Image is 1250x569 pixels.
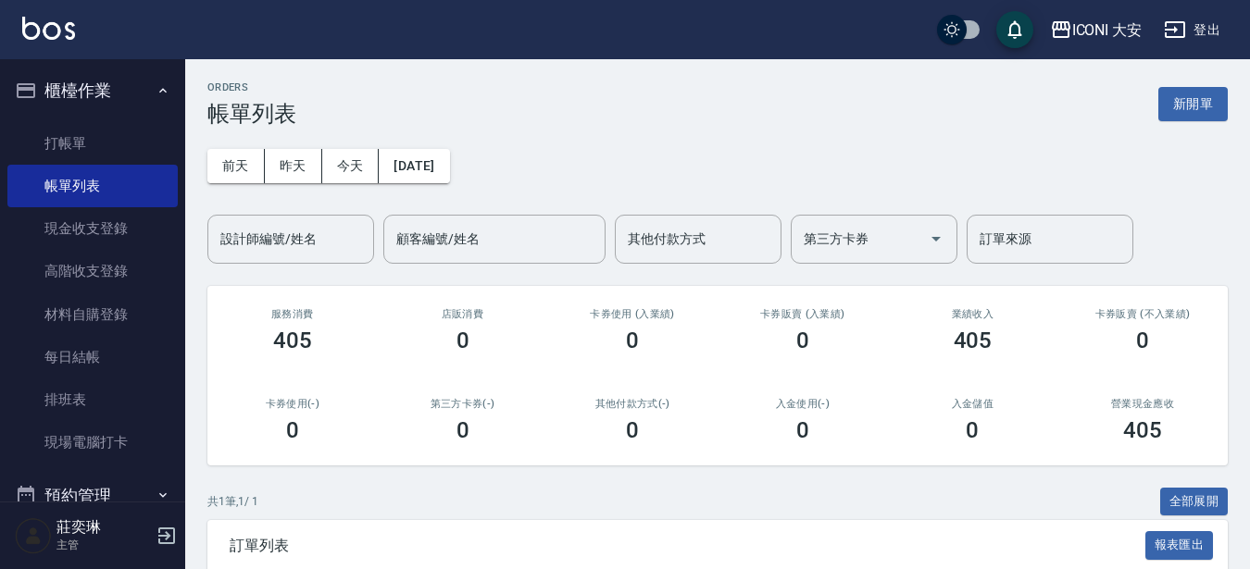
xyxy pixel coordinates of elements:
a: 現金收支登錄 [7,207,178,250]
h3: 0 [966,417,979,443]
h3: 0 [796,417,809,443]
h2: 店販消費 [400,308,526,320]
a: 材料自購登錄 [7,293,178,336]
button: Open [921,224,951,254]
h3: 405 [954,328,993,353]
h2: 卡券販賣 (入業績) [740,308,866,320]
p: 共 1 筆, 1 / 1 [207,493,258,510]
button: save [996,11,1033,48]
h2: 卡券使用(-) [230,398,356,410]
button: 今天 [322,149,380,183]
h3: 0 [796,328,809,353]
button: ICONI 大安 [1043,11,1150,49]
div: ICONI 大安 [1072,19,1143,42]
span: 訂單列表 [230,537,1145,555]
h5: 莊奕琳 [56,518,151,537]
h2: 卡券使用 (入業績) [569,308,695,320]
h3: 0 [626,328,639,353]
h3: 0 [456,417,469,443]
button: 預約管理 [7,472,178,520]
h2: ORDERS [207,81,296,93]
a: 排班表 [7,378,178,421]
button: 前天 [207,149,265,183]
button: 報表匯出 [1145,531,1214,560]
h2: 卡券販賣 (不入業績) [1080,308,1206,320]
h3: 0 [1136,328,1149,353]
img: Logo [22,17,75,40]
h3: 405 [273,328,312,353]
h3: 0 [286,417,299,443]
a: 報表匯出 [1145,536,1214,553]
img: Person [15,517,52,554]
a: 現場電腦打卡 [7,421,178,464]
h3: 帳單列表 [207,101,296,127]
h2: 其他付款方式(-) [569,398,695,410]
a: 新開單 [1158,94,1228,112]
button: 登出 [1156,13,1228,47]
button: [DATE] [379,149,449,183]
h2: 營業現金應收 [1080,398,1206,410]
button: 全部展開 [1160,488,1229,516]
h2: 第三方卡券(-) [400,398,526,410]
button: 櫃檯作業 [7,67,178,115]
p: 主管 [56,537,151,553]
h2: 業績收入 [910,308,1036,320]
h2: 入金使用(-) [740,398,866,410]
h2: 入金儲值 [910,398,1036,410]
a: 高階收支登錄 [7,250,178,292]
button: 新開單 [1158,87,1228,121]
h3: 405 [1123,417,1162,443]
h3: 0 [626,417,639,443]
button: 昨天 [265,149,322,183]
a: 帳單列表 [7,165,178,207]
a: 打帳單 [7,122,178,165]
h3: 服務消費 [230,308,356,320]
a: 每日結帳 [7,336,178,378]
h3: 0 [456,328,469,353]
